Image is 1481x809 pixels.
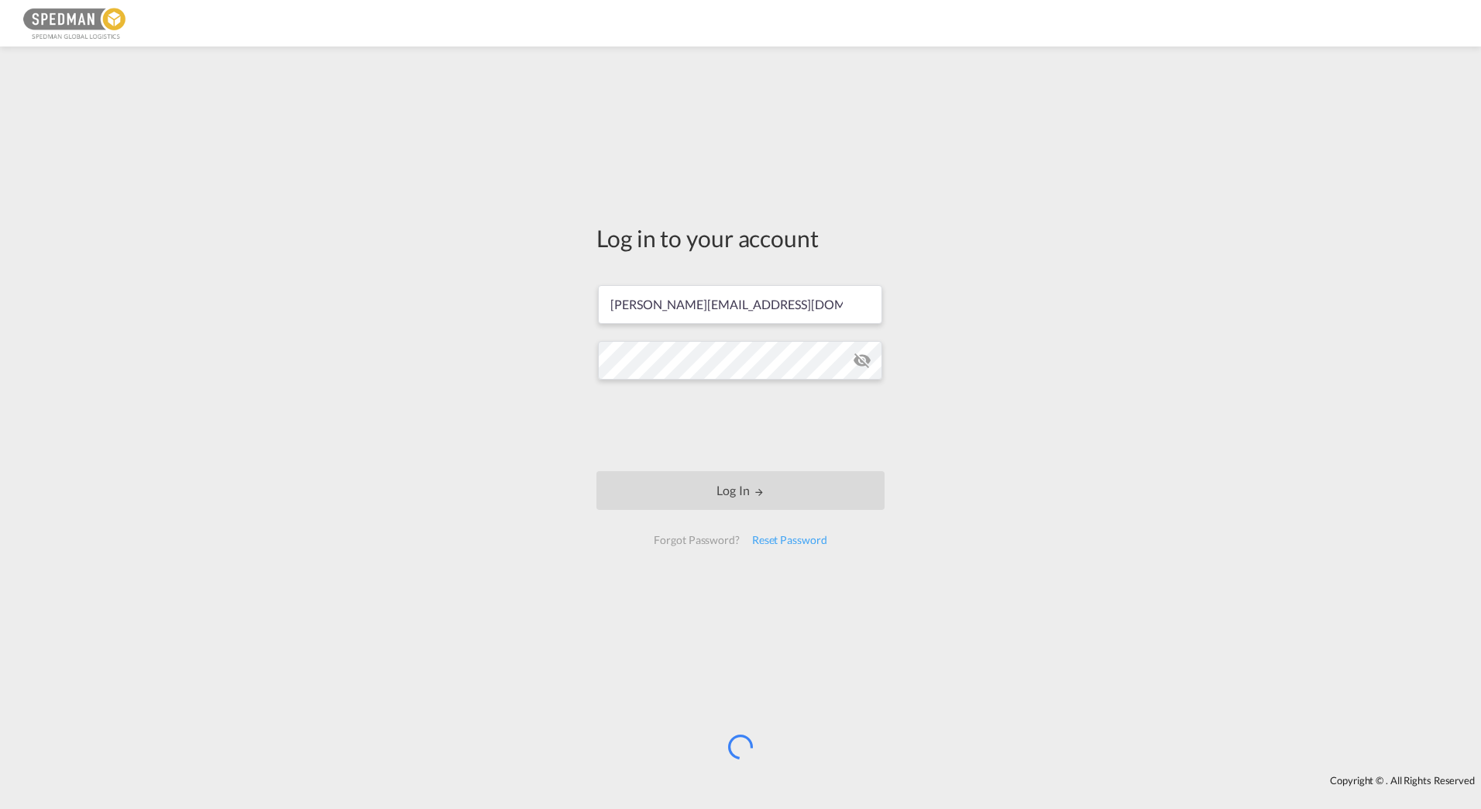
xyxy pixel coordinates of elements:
[596,471,885,510] button: LOGIN
[648,526,745,554] div: Forgot Password?
[746,526,833,554] div: Reset Password
[596,222,885,254] div: Log in to your account
[23,6,128,41] img: c12ca350ff1b11efb6b291369744d907.png
[853,351,871,370] md-icon: icon-eye-off
[598,285,882,324] input: Enter email/phone number
[623,395,858,456] iframe: reCAPTCHA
